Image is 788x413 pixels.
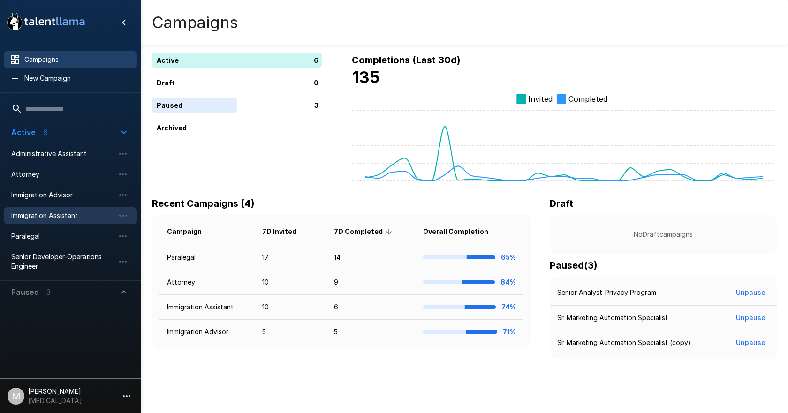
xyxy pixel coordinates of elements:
span: Overall Completion [423,226,500,237]
p: 0 [314,78,318,88]
span: Campaign [167,226,214,237]
p: 3 [314,100,318,110]
td: 5 [326,320,415,345]
button: Unpause [732,309,769,327]
span: 7D Invited [262,226,309,237]
b: 84% [500,278,516,286]
td: Immigration Advisor [159,320,255,345]
b: Paused ( 3 ) [550,260,598,271]
td: Paralegal [159,245,255,270]
p: 6 [314,55,318,65]
b: 135 [352,68,380,87]
td: 17 [255,245,326,270]
p: Sr. Marketing Automation Specialist [557,313,668,323]
p: Sr. Marketing Automation Specialist (copy) [557,338,691,347]
td: 9 [326,270,415,295]
b: Recent Campaigns (4) [152,198,255,209]
td: Immigration Assistant [159,295,255,320]
button: Unpause [732,284,769,301]
b: Draft [550,198,573,209]
td: 14 [326,245,415,270]
b: 74% [501,303,516,311]
td: 10 [255,295,326,320]
span: 7D Completed [334,226,395,237]
button: Unpause [732,334,769,352]
h4: Campaigns [152,13,238,32]
b: Completions (Last 30d) [352,54,461,66]
b: 71% [503,328,516,336]
b: 65% [501,253,516,261]
p: No Draft campaigns [565,230,762,239]
td: 6 [326,295,415,320]
p: Senior Analyst-Privacy Program [557,288,656,297]
td: Attorney [159,270,255,295]
td: 10 [255,270,326,295]
td: 5 [255,320,326,345]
